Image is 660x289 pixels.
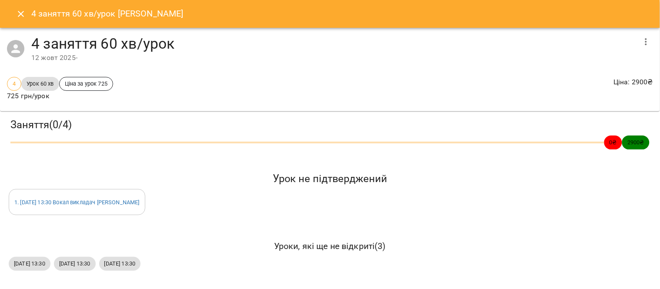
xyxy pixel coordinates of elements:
[613,77,653,87] p: Ціна : 2900 ₴
[604,138,622,146] span: 0 ₴
[14,199,140,206] a: 1. [DATE] 13:30 Вокал викладач [PERSON_NAME]
[21,80,59,88] span: Урок 60 хв
[622,138,650,146] span: 2900 ₴
[10,118,650,132] h3: Заняття ( 0 / 4 )
[31,7,184,20] h6: 4 заняття 60 хв/урок [PERSON_NAME]
[9,239,651,253] h6: Уроки, які ще не відкриті ( 3 )
[31,53,636,63] div: 12 жовт 2025 -
[99,259,141,268] span: [DATE] 13:30
[10,3,31,24] button: Close
[9,259,50,268] span: [DATE] 13:30
[54,259,96,268] span: [DATE] 13:30
[7,91,113,101] p: 725 грн/урок
[7,80,21,88] span: 4
[60,80,113,88] span: Ціна за урок 725
[31,35,636,53] h4: 4 заняття 60 хв/урок
[9,172,651,186] h5: Урок не підтверджений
